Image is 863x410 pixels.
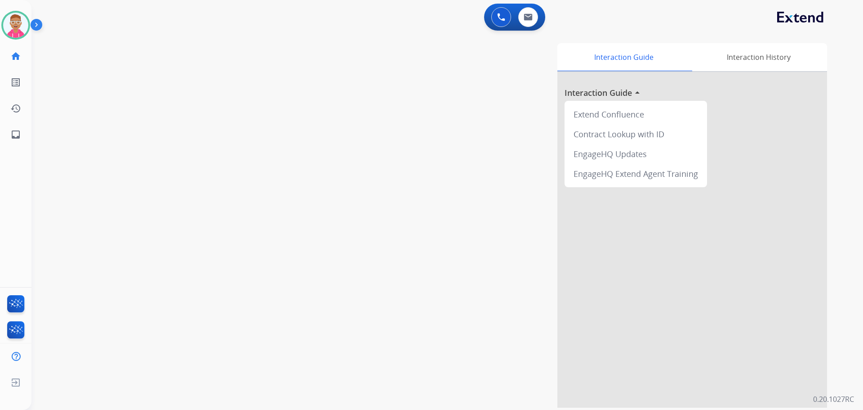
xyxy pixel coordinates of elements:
img: avatar [3,13,28,38]
div: EngageHQ Extend Agent Training [568,164,703,184]
p: 0.20.1027RC [813,394,854,405]
mat-icon: history [10,103,21,114]
div: Interaction History [690,43,827,71]
div: Interaction Guide [557,43,690,71]
div: Extend Confluence [568,104,703,124]
div: Contract Lookup with ID [568,124,703,144]
div: EngageHQ Updates [568,144,703,164]
mat-icon: inbox [10,129,21,140]
mat-icon: list_alt [10,77,21,88]
mat-icon: home [10,51,21,62]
